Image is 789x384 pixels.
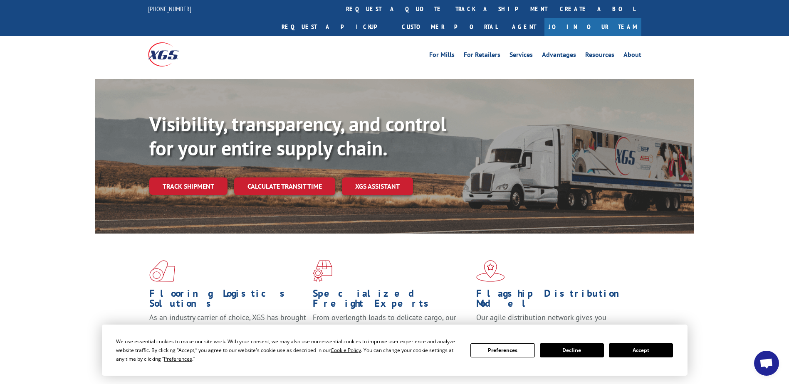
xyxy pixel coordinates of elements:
[476,313,629,332] span: Our agile distribution network gives you nationwide inventory management on demand.
[585,52,614,61] a: Resources
[609,343,673,357] button: Accept
[542,52,576,61] a: Advantages
[148,5,191,13] a: [PHONE_NUMBER]
[149,177,228,195] a: Track shipment
[754,351,779,376] div: Open chat
[464,52,500,61] a: For Retailers
[164,355,192,362] span: Preferences
[396,18,504,36] a: Customer Portal
[313,260,332,282] img: xgs-icon-focused-on-flooring-red
[623,52,641,61] a: About
[504,18,544,36] a: Agent
[470,343,534,357] button: Preferences
[429,52,455,61] a: For Mills
[510,52,533,61] a: Services
[116,337,460,363] div: We use essential cookies to make our site work. With your consent, we may also use non-essential ...
[313,288,470,313] h1: Specialized Freight Experts
[476,260,505,282] img: xgs-icon-flagship-distribution-model-red
[476,288,633,313] h1: Flagship Distribution Model
[149,260,175,282] img: xgs-icon-total-supply-chain-intelligence-red
[149,288,307,313] h1: Flooring Logistics Solutions
[331,347,361,354] span: Cookie Policy
[234,177,335,195] a: Calculate transit time
[544,18,641,36] a: Join Our Team
[540,343,604,357] button: Decline
[102,325,688,376] div: Cookie Consent Prompt
[149,313,306,342] span: As an industry carrier of choice, XGS has brought innovation and dedication to flooring logistics...
[342,177,413,195] a: XGS ASSISTANT
[275,18,396,36] a: Request a pickup
[313,313,470,350] p: From overlength loads to delicate cargo, our experienced staff knows the best way to move your fr...
[149,111,446,161] b: Visibility, transparency, and control for your entire supply chain.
